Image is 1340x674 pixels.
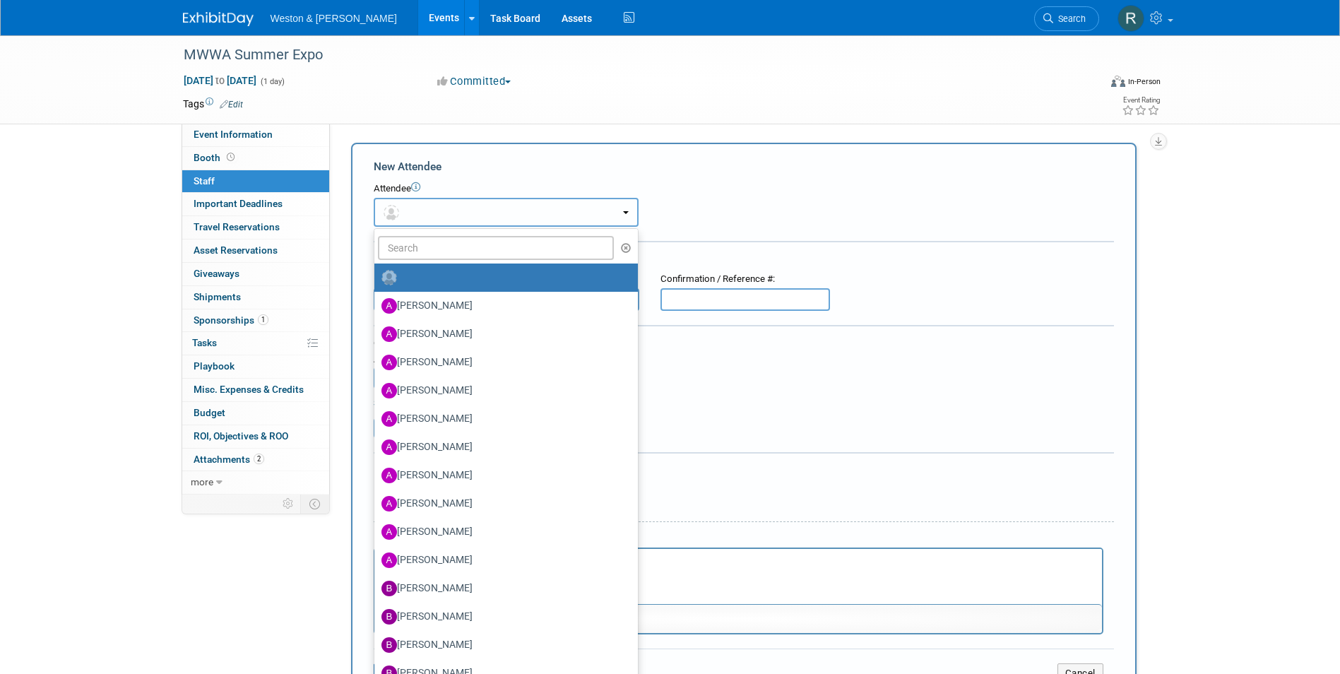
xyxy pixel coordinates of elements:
[381,323,624,345] label: [PERSON_NAME]
[213,75,227,86] span: to
[183,97,243,111] td: Tags
[182,425,329,448] a: ROI, Objectives & ROO
[432,74,516,89] button: Committed
[381,408,624,430] label: [PERSON_NAME]
[182,402,329,425] a: Budget
[660,273,830,286] div: Confirmation / Reference #:
[374,532,1103,545] div: Notes
[182,124,329,146] a: Event Information
[381,464,624,487] label: [PERSON_NAME]
[381,439,397,455] img: A.jpg
[182,240,329,262] a: Asset Reservations
[374,159,1114,175] div: New Attendee
[381,436,624,459] label: [PERSON_NAME]
[1122,97,1160,104] div: Event Rating
[381,496,397,512] img: A.jpg
[1053,13,1086,24] span: Search
[254,454,264,464] span: 2
[182,193,329,215] a: Important Deadlines
[1117,5,1144,32] img: Roberta Sinclair
[194,314,268,326] span: Sponsorships
[194,221,280,232] span: Travel Reservations
[374,252,1114,266] div: Registration / Ticket Info (optional)
[194,454,264,465] span: Attachments
[381,552,397,568] img: A.jpg
[381,605,624,628] label: [PERSON_NAME]
[1127,76,1161,87] div: In-Person
[1016,73,1161,95] div: Event Format
[381,411,397,427] img: A.jpg
[259,77,285,86] span: (1 day)
[192,337,217,348] span: Tasks
[194,268,239,279] span: Giveaways
[194,384,304,395] span: Misc. Expenses & Credits
[224,152,237,162] span: Booth not reserved yet
[381,270,397,285] img: Unassigned-User-Icon.png
[381,379,624,402] label: [PERSON_NAME]
[179,42,1078,68] div: MWWA Summer Expo
[194,152,237,163] span: Booth
[381,326,397,342] img: A.jpg
[374,182,1114,196] div: Attendee
[194,291,241,302] span: Shipments
[271,13,397,24] span: Weston & [PERSON_NAME]
[182,332,329,355] a: Tasks
[381,637,397,653] img: B.jpg
[381,524,397,540] img: A.jpg
[182,309,329,332] a: Sponsorships1
[194,244,278,256] span: Asset Reservations
[381,609,397,625] img: B.jpg
[182,170,329,193] a: Staff
[220,100,243,110] a: Edit
[191,476,213,487] span: more
[194,407,225,418] span: Budget
[381,577,624,600] label: [PERSON_NAME]
[194,129,273,140] span: Event Information
[182,216,329,239] a: Travel Reservations
[194,430,288,442] span: ROI, Objectives & ROO
[258,314,268,325] span: 1
[374,463,1114,477] div: Misc. Attachments & Notes
[381,355,397,370] img: A.jpg
[182,449,329,471] a: Attachments2
[375,549,1102,604] iframe: Rich Text Area
[182,286,329,309] a: Shipments
[381,549,624,572] label: [PERSON_NAME]
[381,492,624,515] label: [PERSON_NAME]
[381,581,397,596] img: B.jpg
[276,495,301,513] td: Personalize Event Tab Strip
[300,495,329,513] td: Toggle Event Tabs
[182,263,329,285] a: Giveaways
[381,295,624,317] label: [PERSON_NAME]
[182,147,329,170] a: Booth
[194,175,215,187] span: Staff
[381,521,624,543] label: [PERSON_NAME]
[381,351,624,374] label: [PERSON_NAME]
[183,74,257,87] span: [DATE] [DATE]
[182,379,329,401] a: Misc. Expenses & Credits
[381,298,397,314] img: A.jpg
[374,337,1114,350] div: Cost:
[1034,6,1099,31] a: Search
[194,360,235,372] span: Playbook
[381,634,624,656] label: [PERSON_NAME]
[381,383,397,398] img: A.jpg
[378,236,615,260] input: Search
[183,12,254,26] img: ExhibitDay
[194,198,283,209] span: Important Deadlines
[1111,76,1125,87] img: Format-Inperson.png
[182,355,329,378] a: Playbook
[182,471,329,494] a: more
[381,468,397,483] img: A.jpg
